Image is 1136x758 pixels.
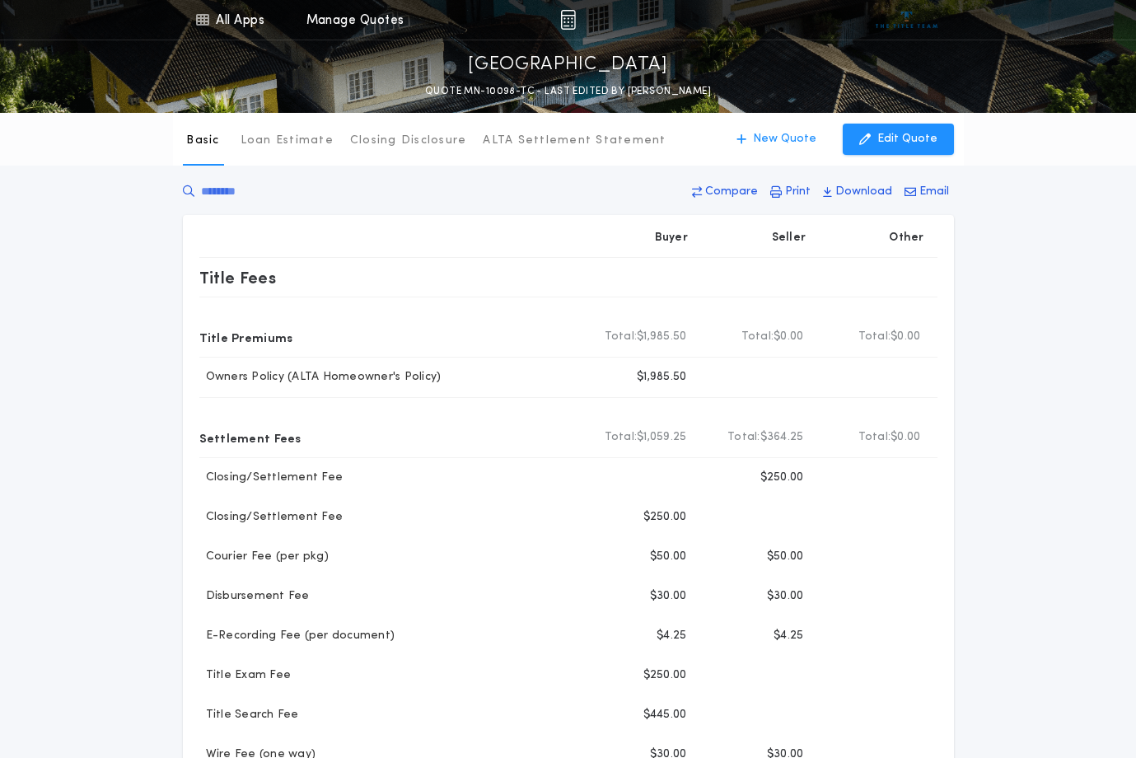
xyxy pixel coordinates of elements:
p: $250.00 [760,470,804,486]
p: $30.00 [767,588,804,605]
b: Total: [605,329,638,345]
p: Closing/Settlement Fee [199,509,344,526]
p: Closing/Settlement Fee [199,470,344,486]
span: $0.00 [891,329,920,345]
span: $0.00 [774,329,803,345]
img: img [560,10,576,30]
p: Title Search Fee [199,707,299,723]
p: Edit Quote [877,131,937,147]
p: QUOTE MN-10098-TC - LAST EDITED BY [PERSON_NAME] [425,83,711,100]
p: Disbursement Fee [199,588,310,605]
p: E-Recording Fee (per document) [199,628,395,644]
p: Title Fees [199,264,277,291]
p: $1,985.50 [637,369,686,386]
p: Loan Estimate [241,133,334,149]
span: $0.00 [891,429,920,446]
button: Download [818,177,897,207]
span: $364.25 [760,429,804,446]
b: Total: [858,429,891,446]
p: Courier Fee (per pkg) [199,549,329,565]
b: Total: [741,329,774,345]
p: Buyer [655,230,688,246]
span: $1,985.50 [637,329,686,345]
p: [GEOGRAPHIC_DATA] [468,52,668,78]
p: Title Exam Fee [199,667,292,684]
p: Seller [772,230,806,246]
p: $250.00 [643,667,687,684]
span: $1,059.25 [637,429,686,446]
button: Compare [687,177,763,207]
button: Email [900,177,954,207]
p: Email [919,184,949,200]
p: Owners Policy (ALTA Homeowner's Policy) [199,369,442,386]
p: Closing Disclosure [350,133,467,149]
img: vs-icon [876,12,937,28]
p: $4.25 [774,628,803,644]
button: New Quote [720,124,833,155]
p: Print [785,184,811,200]
p: $50.00 [650,549,687,565]
p: $50.00 [767,549,804,565]
p: $250.00 [643,509,687,526]
button: Print [765,177,816,207]
p: Compare [705,184,758,200]
p: New Quote [753,131,816,147]
p: $4.25 [657,628,686,644]
p: $30.00 [650,588,687,605]
p: ALTA Settlement Statement [483,133,666,149]
p: Other [889,230,923,246]
button: Edit Quote [843,124,954,155]
b: Total: [727,429,760,446]
p: Settlement Fees [199,424,302,451]
p: $445.00 [643,707,687,723]
p: Basic [186,133,219,149]
b: Total: [605,429,638,446]
p: Title Premiums [199,324,293,350]
b: Total: [858,329,891,345]
p: Download [835,184,892,200]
